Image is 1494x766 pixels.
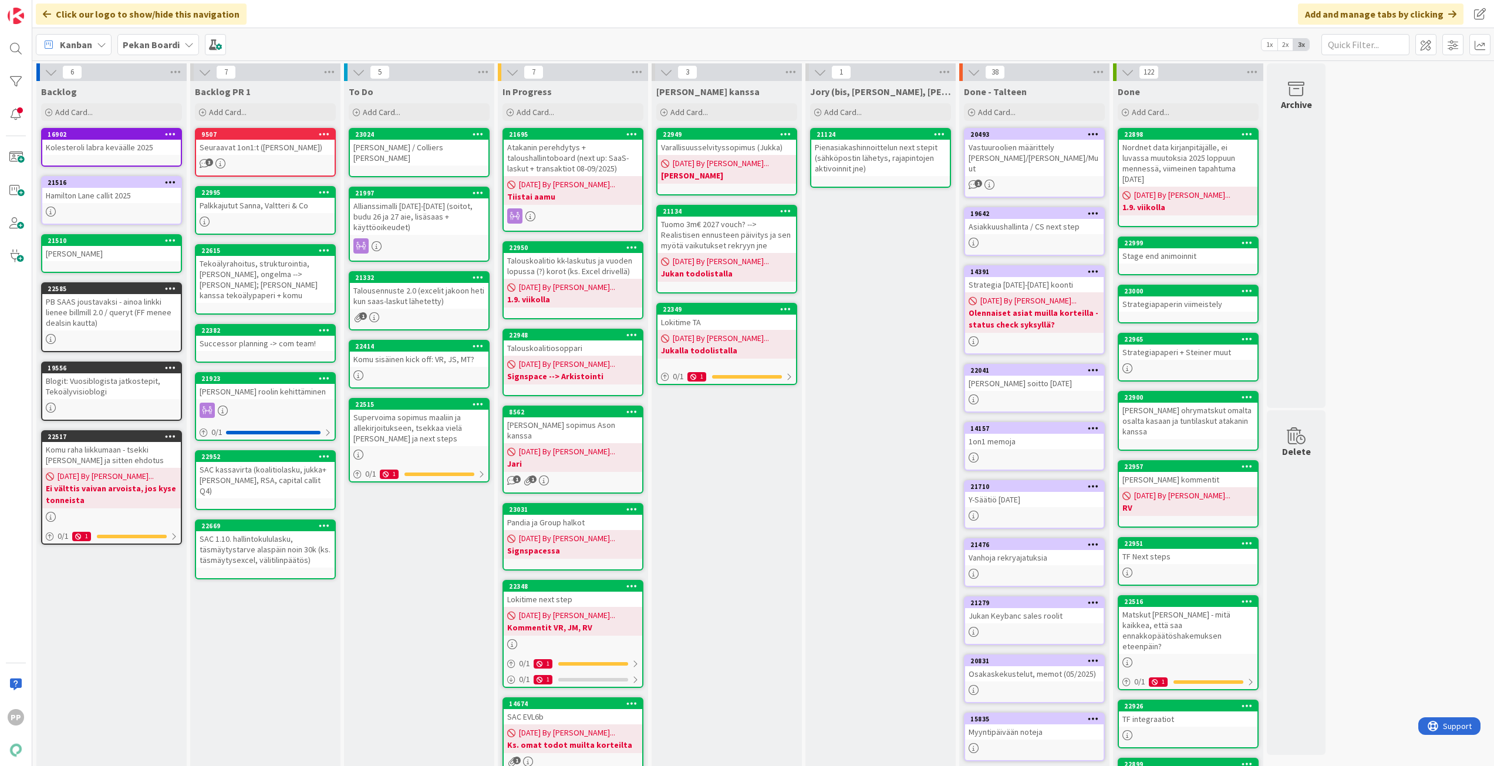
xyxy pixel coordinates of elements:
[1119,461,1257,487] div: 22957[PERSON_NAME] kommentit
[964,538,1105,587] a: 21476Vanhoja rekryajatuksia
[196,462,335,498] div: SAC kassavirta (koalitiolasku, jukka+[PERSON_NAME], RSA, capital callit Q4)
[970,541,1104,549] div: 21476
[42,129,181,140] div: 16902
[504,129,642,176] div: 21695Atakanin perehdytys + taloushallintoboard (next up: SaaS-laskut + transaktiot 08-09/2025)
[1119,392,1257,403] div: 22900
[663,130,796,139] div: 22949
[1119,403,1257,439] div: [PERSON_NAME] ohrymatskut omalta osalta kasaan ja tuntilaskut atakanin kanssa
[1124,702,1257,710] div: 22926
[195,186,336,235] a: 22995Palkkajutut Sanna, Valtteri & Co
[48,178,181,187] div: 21516
[1119,701,1257,711] div: 22926
[201,374,335,383] div: 21923
[196,198,335,213] div: Palkkajutut Sanna, Valtteri & Co
[504,672,642,687] div: 0/11
[964,128,1105,198] a: 20493Vastuuroolien määrittely [PERSON_NAME]/[PERSON_NAME]/Muut
[657,140,796,155] div: Varallisuusselvityssopimus (Jukka)
[48,237,181,245] div: 21510
[201,247,335,255] div: 22615
[196,325,335,336] div: 22382
[42,235,181,261] div: 21510[PERSON_NAME]
[196,129,335,140] div: 9507
[201,130,335,139] div: 9507
[965,608,1104,623] div: Jukan Keybanc sales roolit
[507,622,639,633] b: Kommentit VR, JM, RV
[350,272,488,283] div: 21332
[349,398,490,482] a: 22515Supervoima sopimus maaliin ja allekirjoitukseen, tsekkaa vielä [PERSON_NAME] ja next steps0/11
[42,363,181,373] div: 19556
[810,128,951,188] a: 21124Pienasiakashinnoittelun next stepit (sähköpostin lähetys, rajapintojen aktivoinnit jne)
[201,326,335,335] div: 22382
[965,376,1104,391] div: [PERSON_NAME] soitto [DATE]
[519,281,615,293] span: [DATE] By [PERSON_NAME]...
[350,198,488,235] div: Allianssimalli [DATE]-[DATE] (soitot, budu 26 ja 27 aie, lisäsaas + käyttöoikeudet)
[504,581,642,592] div: 22348
[1132,107,1169,117] span: Add Card...
[964,265,1105,355] a: 14391Strategia [DATE]-[DATE] koonti[DATE] By [PERSON_NAME]...Olennaiset asiat muilla korteilla - ...
[965,598,1104,608] div: 21279
[1119,461,1257,472] div: 22957
[965,666,1104,681] div: Osakaskekustelut, memot (05/2025)
[1118,128,1259,227] a: 22898Nordnet data kirjanpitäjälle, ei luvassa muutoksia 2025 loppuun mennessä, viimeinen tapahtum...
[355,274,488,282] div: 21332
[504,253,642,279] div: Talouskoalitio kk-laskutus ja vuoden lopussa (?) korot (ks. Excel drivellä)
[980,295,1077,307] span: [DATE] By [PERSON_NAME]...
[513,475,521,483] span: 1
[196,373,335,399] div: 21923[PERSON_NAME] roolin kehittäminen
[517,107,554,117] span: Add Card...
[42,188,181,203] div: Hamilton Lane callit 2025
[503,128,643,232] a: 21695Atakanin perehdytys + taloushallintoboard (next up: SaaS-laskut + transaktiot 08-09/2025)[DA...
[519,532,615,545] span: [DATE] By [PERSON_NAME]...
[504,340,642,356] div: Talouskoalitiosoppari
[661,170,792,181] b: [PERSON_NAME]
[1119,596,1257,654] div: 22516Matskut [PERSON_NAME] - mitä kaikkea, että saa ennakkopäätöshakemuksen eteenpäin?
[507,370,639,382] b: Signspace --> Arkistointi
[657,315,796,330] div: Lokitime TA
[1134,189,1230,201] span: [DATE] By [PERSON_NAME]...
[509,408,642,416] div: 8562
[1119,711,1257,727] div: TF integraatiot
[211,426,222,438] span: 0 / 1
[970,599,1104,607] div: 21279
[687,372,706,382] div: 1
[965,266,1104,277] div: 14391
[504,129,642,140] div: 21695
[1119,538,1257,549] div: 22951
[673,157,769,170] span: [DATE] By [PERSON_NAME]...
[1119,472,1257,487] div: [PERSON_NAME] kommentit
[41,176,182,225] a: 21516Hamilton Lane callit 2025
[507,191,639,203] b: Tiistai aamu
[504,242,642,253] div: 22950
[1119,286,1257,312] div: 23000Strategiapaperin viimeistely
[1149,677,1168,687] div: 1
[195,128,336,177] a: 9507Seuraavat 1on1:t ([PERSON_NAME])
[661,345,792,356] b: Jukalla todolistalla
[196,140,335,155] div: Seuraavat 1on1:t ([PERSON_NAME])
[507,293,639,305] b: 1.9. viikolla
[48,285,181,293] div: 22585
[355,189,488,197] div: 21997
[509,505,642,514] div: 23031
[507,458,639,470] b: Jari
[965,208,1104,219] div: 19642
[504,242,642,279] div: 22950Talouskoalitio kk-laskutus ja vuoden lopussa (?) korot (ks. Excel drivellä)
[55,107,93,117] span: Add Card...
[534,659,552,669] div: 1
[965,539,1104,565] div: 21476Vanhoja rekryajatuksia
[811,140,950,176] div: Pienasiakashinnoittelun next stepit (sähköpostin lähetys, rajapintojen aktivoinnit jne)
[195,372,336,441] a: 21923[PERSON_NAME] roolin kehittäminen0/1
[196,336,335,351] div: Successor planning -> com team!
[58,470,154,482] span: [DATE] By [PERSON_NAME]...
[1118,700,1259,748] a: 22926TF integraatiot
[504,709,642,724] div: SAC EVL6b
[504,407,642,417] div: 8562
[58,530,69,542] span: 0 / 1
[509,331,642,339] div: 22948
[1118,460,1259,528] a: 22957[PERSON_NAME] kommentit[DATE] By [PERSON_NAME]...RV
[965,266,1104,292] div: 14391Strategia [DATE]-[DATE] koonti
[1124,539,1257,548] div: 22951
[964,596,1105,645] a: 21279Jukan Keybanc sales roolit
[41,362,182,421] a: 19556Blogit: Vuosiblogista jatkostepit, Tekoälyvisioblogi
[504,330,642,340] div: 22948
[673,370,684,383] span: 0 / 1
